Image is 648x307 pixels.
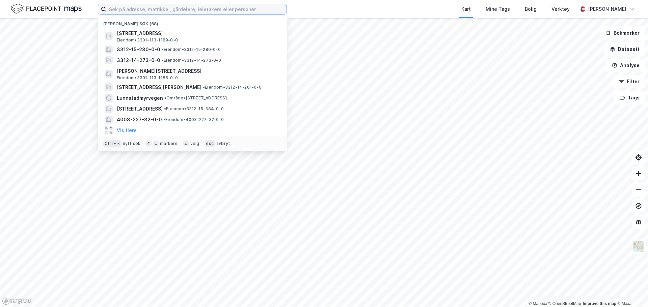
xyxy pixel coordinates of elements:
[117,29,279,37] span: [STREET_ADDRESS]
[162,58,221,63] span: Eiendom • 3312-14-273-0-0
[98,16,287,28] div: [PERSON_NAME] søk (68)
[162,47,221,52] span: Eiendom • 3312-15-280-0-0
[164,106,166,111] span: •
[117,94,163,102] span: Lunnstadmyrvegen
[461,5,471,13] div: Kart
[203,85,205,90] span: •
[117,105,163,113] span: [STREET_ADDRESS]
[205,140,215,147] div: esc
[162,47,164,52] span: •
[163,117,165,122] span: •
[164,95,166,100] span: •
[117,116,162,124] span: 4003-227-32-0-0
[11,3,82,15] img: logo.f888ab2527a4732fd821a326f86c7f29.svg
[216,141,230,146] div: avbryt
[117,56,160,64] span: 3312-14-273-0-0
[106,4,287,14] input: Søk på adresse, matrikkel, gårdeiere, leietakere eller personer
[588,5,626,13] div: [PERSON_NAME]
[486,5,510,13] div: Mine Tags
[117,126,137,134] button: Vis flere
[117,37,178,43] span: Eiendom • 3301-113-1189-0-0
[117,75,178,81] span: Eiendom • 3301-113-1186-0-0
[117,83,201,91] span: [STREET_ADDRESS][PERSON_NAME]
[103,140,122,147] div: Ctrl + k
[551,5,570,13] div: Verktøy
[164,106,224,112] span: Eiendom • 3312-15-384-0-0
[614,275,648,307] iframe: Chat Widget
[117,45,160,54] span: 3312-15-280-0-0
[525,5,537,13] div: Bolig
[123,141,141,146] div: nytt søk
[160,141,178,146] div: markere
[117,67,279,75] span: [PERSON_NAME][STREET_ADDRESS]
[163,117,224,122] span: Eiendom • 4003-227-32-0-0
[190,141,199,146] div: velg
[164,95,227,101] span: Område • [STREET_ADDRESS]
[162,58,164,63] span: •
[203,85,262,90] span: Eiendom • 3312-14-261-0-0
